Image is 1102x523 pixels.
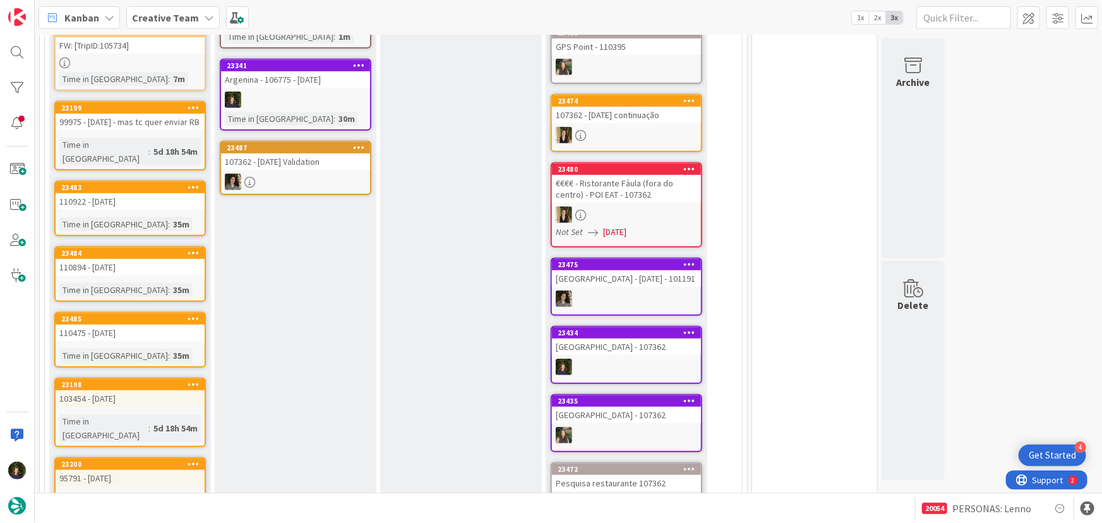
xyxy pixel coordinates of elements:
[1029,449,1076,462] div: Get Started
[54,25,206,91] a: 23490FW: [TripID:105734]Time in [GEOGRAPHIC_DATA]:7m
[56,379,205,390] div: 23198
[59,217,168,231] div: Time in [GEOGRAPHIC_DATA]
[54,246,206,302] a: 23484110894 - [DATE]Time in [GEOGRAPHIC_DATA]:35m
[56,26,205,54] div: 23490FW: [TripID:105734]
[551,394,702,452] a: 23435[GEOGRAPHIC_DATA] - 107362IG
[552,464,701,491] div: 23472Pesquisa restaurante 107362
[552,59,701,75] div: IG
[56,182,205,193] div: 23483
[61,249,205,258] div: 23484
[54,312,206,368] a: 23485110475 - [DATE]Time in [GEOGRAPHIC_DATA]:35m
[552,164,701,203] div: 23480€€€€ - Ristorante Fàula (fora do centro) - POI EAT - 107362
[552,407,701,423] div: [GEOGRAPHIC_DATA] - 107362
[56,259,205,275] div: 110894 - [DATE]
[59,349,168,363] div: Time in [GEOGRAPHIC_DATA]
[59,283,168,297] div: Time in [GEOGRAPHIC_DATA]
[556,207,572,223] img: SP
[552,27,701,55] div: 23488GPS Point - 110395
[168,72,170,86] span: :
[56,248,205,259] div: 23484
[56,102,205,130] div: 2319999975 - [DATE] - mas tc quer enviar RB
[221,174,370,190] div: MS
[150,421,201,435] div: 5d 18h 54m
[56,459,205,470] div: 23200
[552,39,701,55] div: GPS Point - 110395
[886,11,903,24] span: 3x
[552,395,701,423] div: 23435[GEOGRAPHIC_DATA] - 107362
[56,325,205,341] div: 110475 - [DATE]
[603,225,626,239] span: [DATE]
[56,102,205,114] div: 23199
[54,101,206,171] a: 2319999975 - [DATE] - mas tc quer enviar RBTime in [GEOGRAPHIC_DATA]:5d 18h 54m
[8,462,26,479] img: MC
[170,349,193,363] div: 35m
[333,30,335,44] span: :
[1019,445,1086,466] div: Open Get Started checklist, remaining modules: 4
[556,226,583,237] i: Not Set
[869,11,886,24] span: 2x
[333,112,335,126] span: :
[551,326,702,384] a: 23434[GEOGRAPHIC_DATA] - 107362MC
[552,395,701,407] div: 23435
[56,182,205,210] div: 23483110922 - [DATE]
[221,71,370,88] div: Argenina - 106775 - [DATE]
[556,127,572,143] img: SP
[225,30,333,44] div: Time in [GEOGRAPHIC_DATA]
[552,95,701,107] div: 23474
[221,60,370,71] div: 23341
[56,37,205,54] div: FW: [TripID:105734]
[552,270,701,287] div: [GEOGRAPHIC_DATA] - [DATE] - 101191
[61,104,205,112] div: 23199
[56,379,205,407] div: 23198103454 - [DATE]
[225,92,241,108] img: MC
[59,138,148,165] div: Time in [GEOGRAPHIC_DATA]
[8,497,26,515] img: avatar
[551,162,702,248] a: 23480€€€€ - Ristorante Fàula (fora do centro) - POI EAT - 107362SPNot Set[DATE]
[898,298,929,313] div: Delete
[168,283,170,297] span: :
[61,183,205,192] div: 23483
[558,465,701,474] div: 23472
[552,359,701,375] div: MC
[552,259,701,287] div: 23475[GEOGRAPHIC_DATA] - [DATE] - 101191
[556,359,572,375] img: MC
[552,107,701,123] div: 107362 - [DATE] continuação
[225,112,333,126] div: Time in [GEOGRAPHIC_DATA]
[8,8,26,26] img: Visit kanbanzone.com
[552,464,701,475] div: 23472
[61,460,205,469] div: 23200
[558,97,701,105] div: 23474
[552,259,701,270] div: 23475
[168,217,170,231] span: :
[551,94,702,152] a: 23474107362 - [DATE] continuaçãoSP
[54,378,206,447] a: 23198103454 - [DATE]Time in [GEOGRAPHIC_DATA]:5d 18h 54m
[552,95,701,123] div: 23474107362 - [DATE] continuação
[66,5,69,15] div: 2
[558,260,701,269] div: 23475
[61,315,205,323] div: 23485
[221,92,370,108] div: MC
[54,181,206,236] a: 23483110922 - [DATE]Time in [GEOGRAPHIC_DATA]:35m
[897,75,930,90] div: Archive
[56,390,205,407] div: 103454 - [DATE]
[150,145,201,159] div: 5d 18h 54m
[335,30,354,44] div: 1m
[852,11,869,24] span: 1x
[221,142,370,170] div: 23487107362 - [DATE] Validation
[552,127,701,143] div: SP
[952,501,1031,516] span: PERSONAS: Lenno
[552,207,701,223] div: SP
[56,248,205,275] div: 23484110894 - [DATE]
[227,143,370,152] div: 23487
[56,193,205,210] div: 110922 - [DATE]
[552,339,701,355] div: [GEOGRAPHIC_DATA] - 107362
[59,414,148,442] div: Time in [GEOGRAPHIC_DATA]
[64,10,99,25] span: Kanban
[551,462,702,520] a: 23472Pesquisa restaurante 107362
[916,6,1011,29] input: Quick Filter...
[56,470,205,486] div: 95791 - [DATE]
[132,11,199,24] b: Creative Team
[556,291,572,307] img: MS
[221,153,370,170] div: 107362 - [DATE] Validation
[221,60,370,88] div: 23341Argenina - 106775 - [DATE]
